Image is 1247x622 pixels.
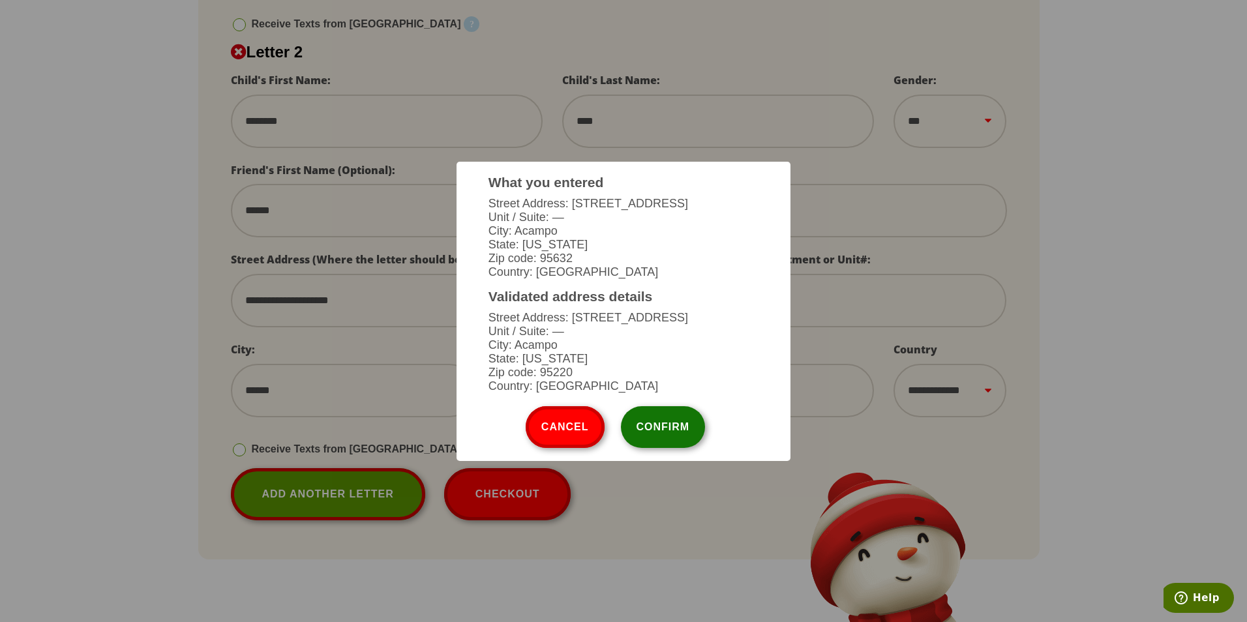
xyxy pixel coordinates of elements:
[488,211,759,224] li: Unit / Suite: —
[488,197,759,211] li: Street Address: [STREET_ADDRESS]
[621,406,706,448] button: Confirm
[488,379,759,393] li: Country: [GEOGRAPHIC_DATA]
[488,311,759,325] li: Street Address: [STREET_ADDRESS]
[488,224,759,238] li: City: Acampo
[488,252,759,265] li: Zip code: 95632
[488,265,759,279] li: Country: [GEOGRAPHIC_DATA]
[488,175,759,190] h3: What you entered
[488,325,759,338] li: Unit / Suite: —
[488,366,759,379] li: Zip code: 95220
[488,238,759,252] li: State: [US_STATE]
[488,338,759,352] li: City: Acampo
[1164,583,1234,615] iframe: Opens a widget where you can find more information
[526,406,605,448] button: Cancel
[488,289,759,304] h3: Validated address details
[488,352,759,366] li: State: [US_STATE]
